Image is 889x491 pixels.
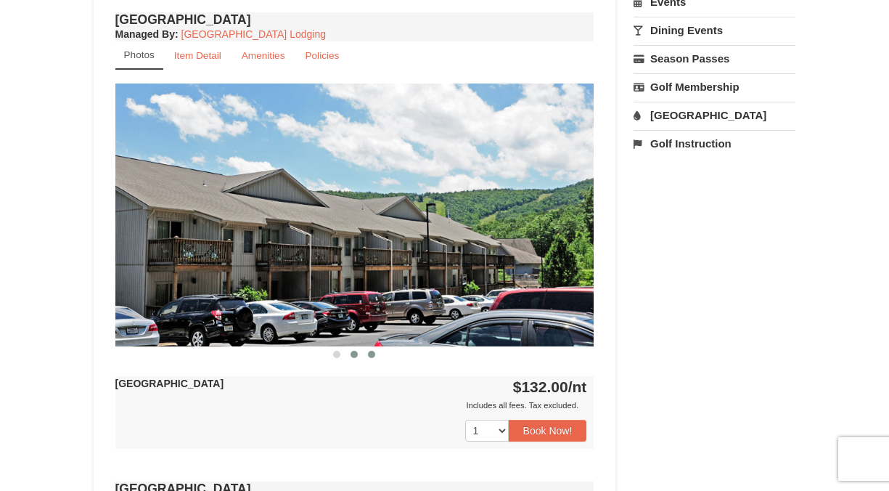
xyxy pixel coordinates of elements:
[568,378,587,395] span: /nt
[115,378,224,389] strong: [GEOGRAPHIC_DATA]
[634,130,795,157] a: Golf Instruction
[634,45,795,72] a: Season Passes
[115,84,594,346] img: 18876286-35-ea1e1ee8.jpg
[124,49,155,60] small: Photos
[242,50,285,61] small: Amenities
[115,12,594,27] h4: [GEOGRAPHIC_DATA]
[634,73,795,100] a: Golf Membership
[305,50,339,61] small: Policies
[115,28,179,40] strong: :
[181,28,326,40] a: [GEOGRAPHIC_DATA] Lodging
[115,41,163,70] a: Photos
[509,420,587,442] button: Book Now!
[115,398,587,413] div: Includes all fees. Tax excluded.
[634,17,795,44] a: Dining Events
[295,41,348,70] a: Policies
[174,50,221,61] small: Item Detail
[165,41,231,70] a: Item Detail
[232,41,295,70] a: Amenities
[115,28,175,40] span: Managed By
[513,378,587,395] strong: $132.00
[634,102,795,129] a: [GEOGRAPHIC_DATA]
